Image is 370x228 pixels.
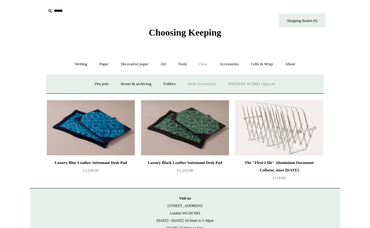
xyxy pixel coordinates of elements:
[273,175,286,180] span: £110.00
[89,76,114,92] a: Pen pots
[47,100,135,156] a: Luxury Blue Leather Sottomani Desk Pad Luxury Blue Leather Sottomani Desk Pad
[141,159,229,184] a: Luxury Black Leather Sottomani Desk Pad £1,250.00
[214,56,244,72] a: Accessories
[149,32,221,37] a: Choosing Keeping
[222,76,280,92] a: [PERSON_NAME] Apparati
[48,159,133,166] div: Luxury Blue Leather Sottomani Desk Pad
[94,56,114,72] a: Paper
[47,100,135,156] img: Luxury Blue Leather Sottomani Desk Pad
[179,196,191,200] strong: Visit us
[235,100,323,156] img: The "Flexi-i-file" Aluminium Document Collator, since 1941
[280,56,301,72] a: About
[235,100,323,156] a: The "Flexi-i-file" Aluminium Document Collator, since 1941 The "Flexi-i-file" Aluminium Document ...
[143,159,227,166] div: Luxury Black Leather Sottomani Desk Pad
[194,56,213,72] a: Desk
[279,14,325,28] a: Shopping Basket (0)
[237,159,322,174] div: The "Flexi-i-file" Aluminium Document Collator, since [DATE]
[141,100,229,156] a: Luxury Black Leather Sottomani Desk Pad Luxury Black Leather Sottomani Desk Pad
[149,27,221,37] span: Choosing Keeping
[155,56,171,72] a: Art
[115,76,157,92] a: Boxes & archiving
[235,159,323,184] a: The "Flexi-i-file" Aluminium Document Collator, since [DATE] £110.00
[158,76,181,92] a: Folders
[115,56,154,72] a: Decorative paper
[47,159,135,184] a: Luxury Blue Leather Sottomani Desk Pad £1,250.00
[83,168,99,173] span: £1,250.00
[69,56,93,72] a: Writing
[245,56,279,72] a: Gifts & Wrap
[177,168,193,173] span: £1,250.00
[182,76,222,92] a: Desk Accessories
[141,100,229,156] img: Luxury Black Leather Sottomani Desk Pad
[173,56,193,72] a: Tools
